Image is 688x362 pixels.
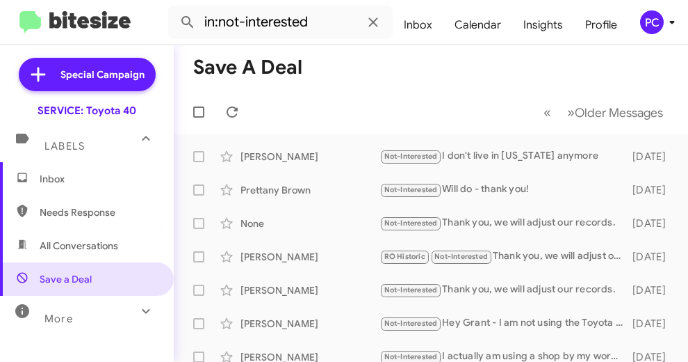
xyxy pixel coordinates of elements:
[384,219,438,228] span: Not-Interested
[240,183,379,197] div: Prettany Brown
[535,98,559,127] button: Previous
[379,215,630,231] div: Thank you, we will adjust our records.
[536,98,671,127] nav: Page navigation example
[575,105,663,120] span: Older Messages
[574,5,628,45] a: Profile
[543,104,551,121] span: «
[384,252,425,261] span: RO Historic
[168,6,393,39] input: Search
[40,205,158,219] span: Needs Response
[193,56,302,79] h1: Save a Deal
[443,5,512,45] a: Calendar
[384,285,438,294] span: Not-Interested
[384,152,438,161] span: Not-Interested
[240,150,379,164] div: [PERSON_NAME]
[384,185,438,194] span: Not-Interested
[630,317,677,331] div: [DATE]
[384,352,438,361] span: Not-Interested
[640,10,664,34] div: PC
[19,58,156,91] a: Special Campaign
[628,10,673,34] button: PC
[379,148,630,164] div: I don't live in [US_STATE] anymore
[240,317,379,331] div: [PERSON_NAME]
[379,249,630,265] div: Thank you, we will adjust our records.
[40,239,118,253] span: All Conversations
[512,5,574,45] a: Insights
[630,150,677,164] div: [DATE]
[60,68,145,81] span: Special Campaign
[384,319,438,328] span: Not-Interested
[559,98,671,127] button: Next
[567,104,575,121] span: »
[630,250,677,264] div: [DATE]
[630,183,677,197] div: [DATE]
[44,140,85,152] span: Labels
[240,283,379,297] div: [PERSON_NAME]
[434,252,488,261] span: Not-Interested
[379,282,630,298] div: Thank you, we will adjust our records.
[240,217,379,230] div: None
[38,104,136,118] div: SERVICE: Toyota 40
[630,283,677,297] div: [DATE]
[393,5,443,45] a: Inbox
[40,172,158,186] span: Inbox
[379,182,630,198] div: Will do - thank you!
[40,272,92,286] span: Save a Deal
[379,315,630,331] div: Hey Grant - I am not using the Toyota anymore. Thanks!!
[240,250,379,264] div: [PERSON_NAME]
[630,217,677,230] div: [DATE]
